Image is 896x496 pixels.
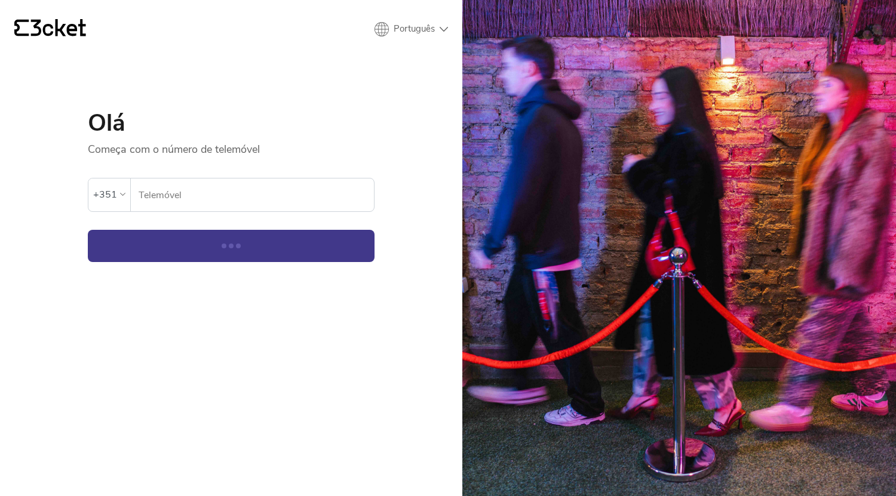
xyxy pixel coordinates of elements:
[88,230,375,262] button: Continuar
[131,178,374,212] label: Telemóvel
[88,135,375,156] p: Começa com o número de telemóvel
[138,178,374,211] input: Telemóvel
[14,19,86,39] a: {' '}
[14,20,29,36] g: {' '}
[93,186,117,204] div: +351
[88,111,375,135] h1: Olá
